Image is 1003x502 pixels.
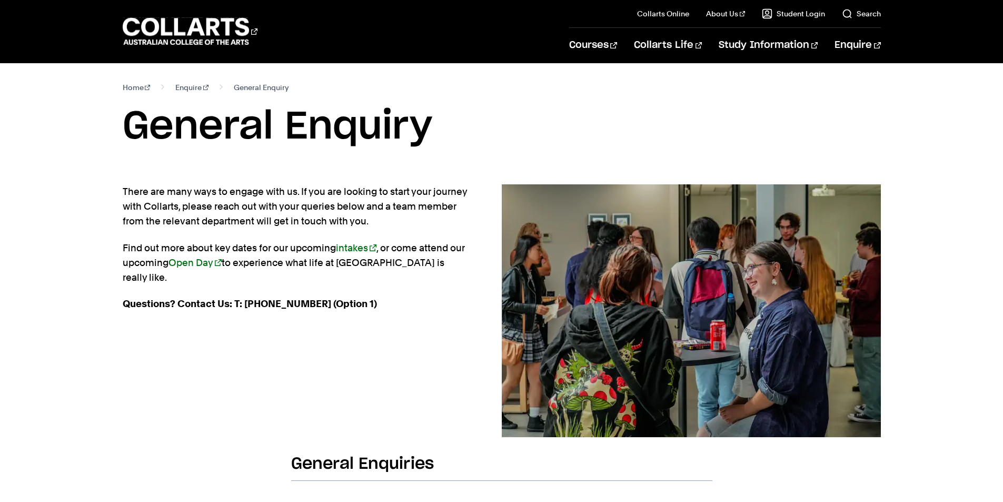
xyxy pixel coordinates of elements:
[123,241,468,285] p: Find out more about key dates for our upcoming , or come attend our upcoming to experience what l...
[175,80,208,95] a: Enquire
[762,8,825,19] a: Student Login
[842,8,881,19] a: Search
[634,28,702,63] a: Collarts Life
[234,80,289,95] span: General Enquiry
[123,298,377,309] strong: Questions? Contact Us: T: [PHONE_NUMBER] (Option 1)
[123,80,151,95] a: Home
[835,28,880,63] a: Enquire
[637,8,689,19] a: Collarts Online
[336,242,376,253] a: intakes
[706,8,745,19] a: About Us
[719,28,818,63] a: Study Information
[123,184,468,229] p: There are many ways to engage with us. If you are looking to start your journey with Collarts, pl...
[123,103,881,151] h1: General Enquiry
[291,454,712,481] h2: General Enquiries
[123,16,257,46] div: Go to homepage
[168,257,222,268] a: Open Day
[569,28,617,63] a: Courses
